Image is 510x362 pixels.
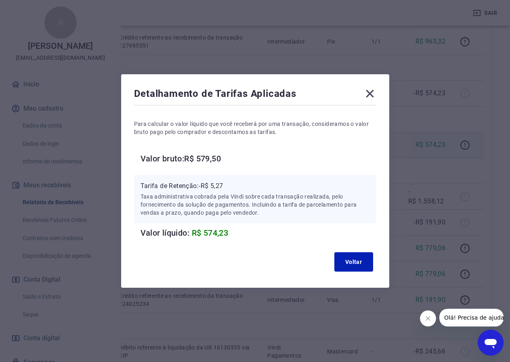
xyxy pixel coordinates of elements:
p: Tarifa de Retenção: -R$ 5,27 [141,181,370,191]
p: Taxa administrativa cobrada pela Vindi sobre cada transação realizada, pelo fornecimento da soluç... [141,193,370,217]
span: R$ 574,23 [192,228,229,238]
p: Para calcular o valor líquido que você receberá por uma transação, consideramos o valor bruto pag... [134,120,376,136]
h6: Valor bruto: R$ 579,50 [141,152,376,165]
iframe: Fechar mensagem [420,310,436,326]
iframe: Botão para abrir a janela de mensagens [478,330,504,356]
span: Olá! Precisa de ajuda? [5,6,68,12]
button: Voltar [334,252,373,272]
div: Detalhamento de Tarifas Aplicadas [134,87,376,103]
h6: Valor líquido: [141,226,376,239]
iframe: Mensagem da empresa [439,309,504,326]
